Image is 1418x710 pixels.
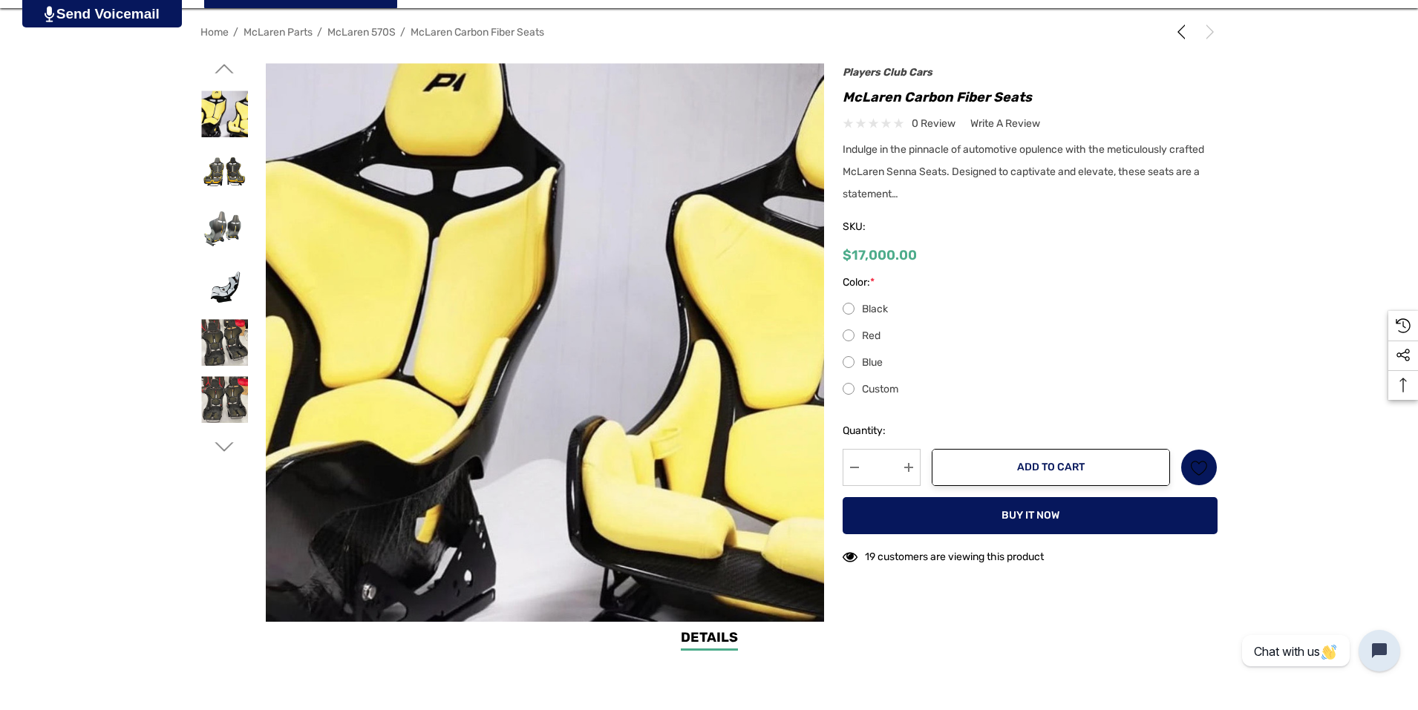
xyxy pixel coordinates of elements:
[932,449,1170,486] button: Add to Cart
[200,19,1218,45] nav: Breadcrumb
[843,381,1218,398] label: Custom
[244,26,313,39] a: McLaren Parts
[1396,348,1411,363] svg: Social Media
[843,354,1218,372] label: Blue
[201,205,248,252] img: McLaren Senna Seats
[1396,318,1411,333] svg: Recently Viewed
[201,376,248,423] img: McLaren Senna Seats
[843,247,917,263] span: $17,000.00
[843,66,932,79] a: Players Club Cars
[201,262,248,309] img: McLaren Senna Seats
[327,26,396,39] a: McLaren 570S
[1388,378,1418,392] svg: Top
[843,327,1218,345] label: Red
[411,26,544,39] a: McLaren Carbon Fiber Seats
[215,438,234,456] svg: Go to slide 5 of 8
[843,300,1218,318] label: Black
[215,59,234,78] svg: Go to slide 3 of 8
[843,85,1218,109] h1: McLaren Carbon Fiber Seats
[1191,459,1208,476] svg: Wish List
[970,117,1040,131] span: Write a Review
[201,148,248,194] img: McLaren Senna Seats
[843,422,921,440] label: Quantity:
[201,319,248,366] img: McLaren Senna Seats
[843,143,1204,200] span: Indulge in the pinnacle of automotive opulence with the meticulously crafted McLaren Senna Seats....
[970,114,1040,133] a: Write a Review
[843,274,1218,292] label: Color:
[45,6,54,22] img: PjwhLS0gR2VuZXJhdG9yOiBHcmF2aXQuaW8gLS0+PHN2ZyB4bWxucz0iaHR0cDovL3d3dy53My5vcmcvMjAwMC9zdmciIHhtb...
[1174,24,1195,39] a: Previous
[200,26,229,39] a: Home
[843,497,1218,534] button: Buy it now
[843,543,1044,566] div: 19 customers are viewing this product
[1180,449,1218,486] a: Wish List
[1197,24,1218,39] a: Next
[912,114,955,133] span: 0 review
[843,217,917,237] span: SKU:
[681,628,738,651] a: Details
[201,91,248,137] img: McLaren Senna Seats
